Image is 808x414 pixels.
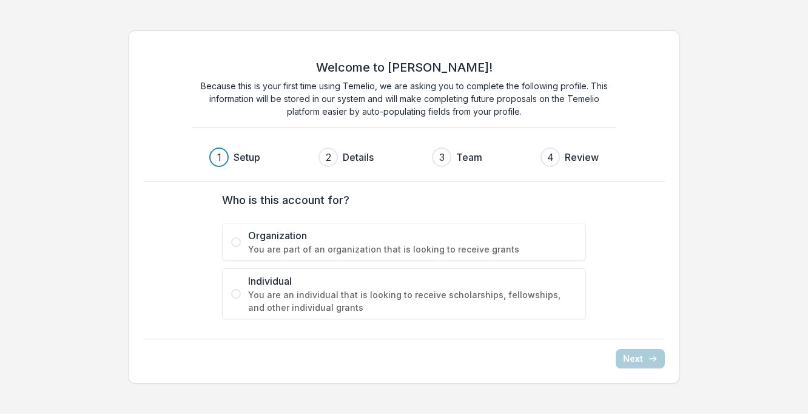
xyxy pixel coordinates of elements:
span: Organization [248,228,577,243]
div: Progress [209,148,599,167]
h3: Review [565,150,599,165]
h2: Welcome to [PERSON_NAME]! [316,60,493,75]
button: Next [616,349,665,368]
div: 1 [217,150,221,165]
div: 4 [547,150,554,165]
div: 3 [439,150,445,165]
h3: Details [343,150,374,165]
span: You are part of an organization that is looking to receive grants [248,243,577,256]
h3: Setup [234,150,260,165]
span: You are an individual that is looking to receive scholarships, fellowships, and other individual ... [248,288,577,314]
p: Because this is your first time using Temelio, we are asking you to complete the following profil... [192,80,616,118]
div: 2 [326,150,331,165]
h3: Team [456,150,482,165]
span: Individual [248,274,577,288]
label: Who is this account for? [222,192,579,208]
